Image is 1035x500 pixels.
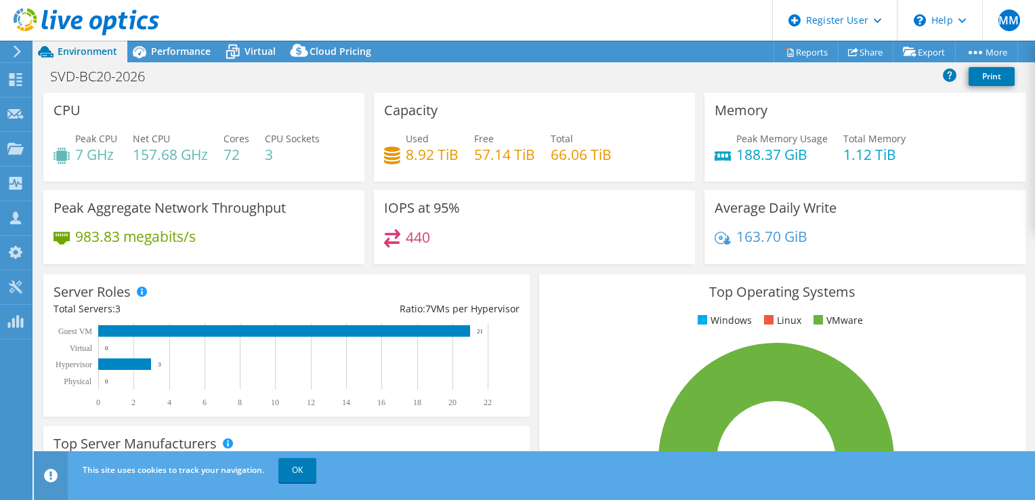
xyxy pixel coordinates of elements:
[238,398,242,407] text: 8
[278,458,316,482] a: OK
[75,132,117,145] span: Peak CPU
[694,313,752,328] li: Windows
[810,313,863,328] li: VMware
[44,69,166,84] h1: SVD-BC20-2026
[224,147,249,162] h4: 72
[955,41,1018,62] a: More
[342,398,350,407] text: 14
[64,377,91,386] text: Physical
[914,14,926,26] svg: \n
[83,464,264,476] span: This site uses cookies to track your navigation.
[287,301,520,316] div: Ratio: VMs per Hypervisor
[406,230,430,245] h4: 440
[54,436,217,451] h3: Top Server Manufacturers
[96,398,100,407] text: 0
[54,103,81,118] h3: CPU
[271,398,279,407] text: 10
[715,103,767,118] h3: Memory
[843,147,906,162] h4: 1.12 TiB
[54,285,131,299] h3: Server Roles
[551,132,573,145] span: Total
[843,132,906,145] span: Total Memory
[133,147,208,162] h4: 157.68 GHz
[105,378,108,385] text: 0
[736,229,807,244] h4: 163.70 GiB
[413,398,421,407] text: 18
[58,327,92,336] text: Guest VM
[131,398,135,407] text: 2
[893,41,956,62] a: Export
[58,45,117,58] span: Environment
[167,398,171,407] text: 4
[151,45,211,58] span: Performance
[474,147,535,162] h4: 57.14 TiB
[384,201,460,215] h3: IOPS at 95%
[245,45,276,58] span: Virtual
[115,302,121,315] span: 3
[477,328,483,335] text: 21
[549,285,1015,299] h3: Top Operating Systems
[838,41,893,62] a: Share
[551,147,612,162] h4: 66.06 TiB
[377,398,385,407] text: 16
[75,229,196,244] h4: 983.83 megabits/s
[736,132,828,145] span: Peak Memory Usage
[406,132,429,145] span: Used
[736,147,828,162] h4: 188.37 GiB
[448,398,457,407] text: 20
[265,147,320,162] h4: 3
[384,103,438,118] h3: Capacity
[203,398,207,407] text: 6
[484,398,492,407] text: 22
[425,302,431,315] span: 7
[406,147,459,162] h4: 8.92 TiB
[774,41,839,62] a: Reports
[158,361,161,368] text: 3
[761,313,801,328] li: Linux
[224,132,249,145] span: Cores
[105,345,108,352] text: 0
[969,67,1015,86] a: Print
[54,301,287,316] div: Total Servers:
[474,132,494,145] span: Free
[75,147,117,162] h4: 7 GHz
[70,343,93,353] text: Virtual
[310,45,371,58] span: Cloud Pricing
[56,360,92,369] text: Hypervisor
[133,132,170,145] span: Net CPU
[307,398,315,407] text: 12
[715,201,837,215] h3: Average Daily Write
[265,132,320,145] span: CPU Sockets
[54,201,286,215] h3: Peak Aggregate Network Throughput
[998,9,1020,31] span: MM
